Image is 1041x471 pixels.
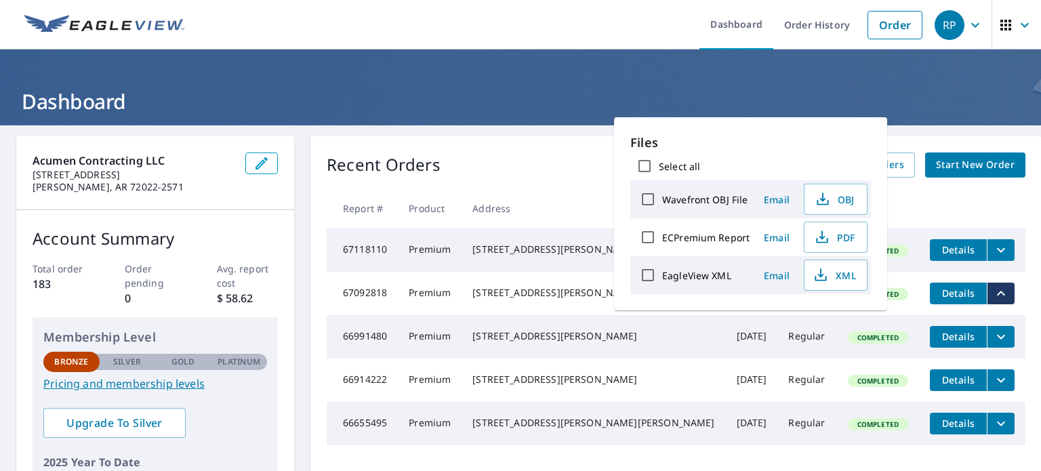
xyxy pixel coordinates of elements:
td: Regular [777,402,836,445]
button: detailsBtn-66655495 [930,413,987,434]
button: filesDropdownBtn-67118110 [987,239,1015,261]
span: Details [938,417,979,430]
button: detailsBtn-67118110 [930,239,987,261]
button: detailsBtn-66991480 [930,326,987,348]
a: Start New Order [925,152,1025,178]
p: 183 [33,276,94,292]
th: Product [398,188,462,228]
p: Bronze [54,356,88,368]
label: Wavefront OBJ File [662,193,748,206]
p: Platinum [218,356,260,368]
span: Details [938,243,979,256]
p: Gold [171,356,195,368]
td: Regular [777,315,836,359]
span: Email [760,231,793,244]
div: [STREET_ADDRESS][PERSON_NAME] [472,286,714,300]
p: 0 [125,290,186,306]
a: Upgrade To Silver [43,408,186,438]
button: detailsBtn-66914222 [930,369,987,391]
p: $ 58.62 [217,290,279,306]
td: 66655495 [327,402,398,445]
button: detailsBtn-67092818 [930,283,987,304]
a: Order [867,11,922,39]
p: Files [630,134,871,152]
p: [STREET_ADDRESS] [33,169,234,181]
p: Total order [33,262,94,276]
td: Premium [398,315,462,359]
p: Account Summary [33,226,278,251]
span: Upgrade To Silver [54,415,175,430]
td: 66991480 [327,315,398,359]
div: [STREET_ADDRESS][PERSON_NAME][PERSON_NAME] [472,416,714,430]
td: Premium [398,359,462,402]
span: OBJ [813,191,856,207]
span: Start New Order [936,157,1015,173]
span: Completed [849,419,907,429]
button: PDF [804,222,867,253]
p: Recent Orders [327,152,441,178]
p: Order pending [125,262,186,290]
div: [STREET_ADDRESS][PERSON_NAME] [472,243,714,256]
img: EV Logo [24,15,184,35]
span: Details [938,330,979,343]
span: Email [760,193,793,206]
p: Membership Level [43,328,267,346]
p: Silver [113,356,142,368]
button: filesDropdownBtn-66655495 [987,413,1015,434]
span: PDF [813,229,856,245]
p: Avg. report cost [217,262,279,290]
td: [DATE] [726,315,778,359]
button: Email [755,189,798,210]
button: XML [804,260,867,291]
a: Pricing and membership levels [43,375,267,392]
label: EagleView XML [662,269,731,282]
button: filesDropdownBtn-66991480 [987,326,1015,348]
span: Email [760,269,793,282]
button: filesDropdownBtn-66914222 [987,369,1015,391]
button: filesDropdownBtn-67092818 [987,283,1015,304]
td: Premium [398,272,462,315]
td: 67118110 [327,228,398,272]
label: Select all [659,160,700,173]
div: RP [935,10,964,40]
td: Premium [398,402,462,445]
td: 67092818 [327,272,398,315]
p: Acumen Contracting LLC [33,152,234,169]
th: Report # [327,188,398,228]
td: [DATE] [726,402,778,445]
span: Details [938,373,979,386]
span: Details [938,287,979,300]
td: 66914222 [327,359,398,402]
th: Address [462,188,725,228]
td: [DATE] [726,359,778,402]
p: 2025 Year To Date [43,454,267,470]
span: XML [813,267,856,283]
td: Premium [398,228,462,272]
span: Completed [849,376,907,386]
div: [STREET_ADDRESS][PERSON_NAME] [472,373,714,386]
span: Completed [849,333,907,342]
button: OBJ [804,184,867,215]
button: Email [755,265,798,286]
button: Email [755,227,798,248]
p: [PERSON_NAME], AR 72022-2571 [33,181,234,193]
div: [STREET_ADDRESS][PERSON_NAME] [472,329,714,343]
h1: Dashboard [16,87,1025,115]
td: Regular [777,359,836,402]
label: ECPremium Report [662,231,750,244]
